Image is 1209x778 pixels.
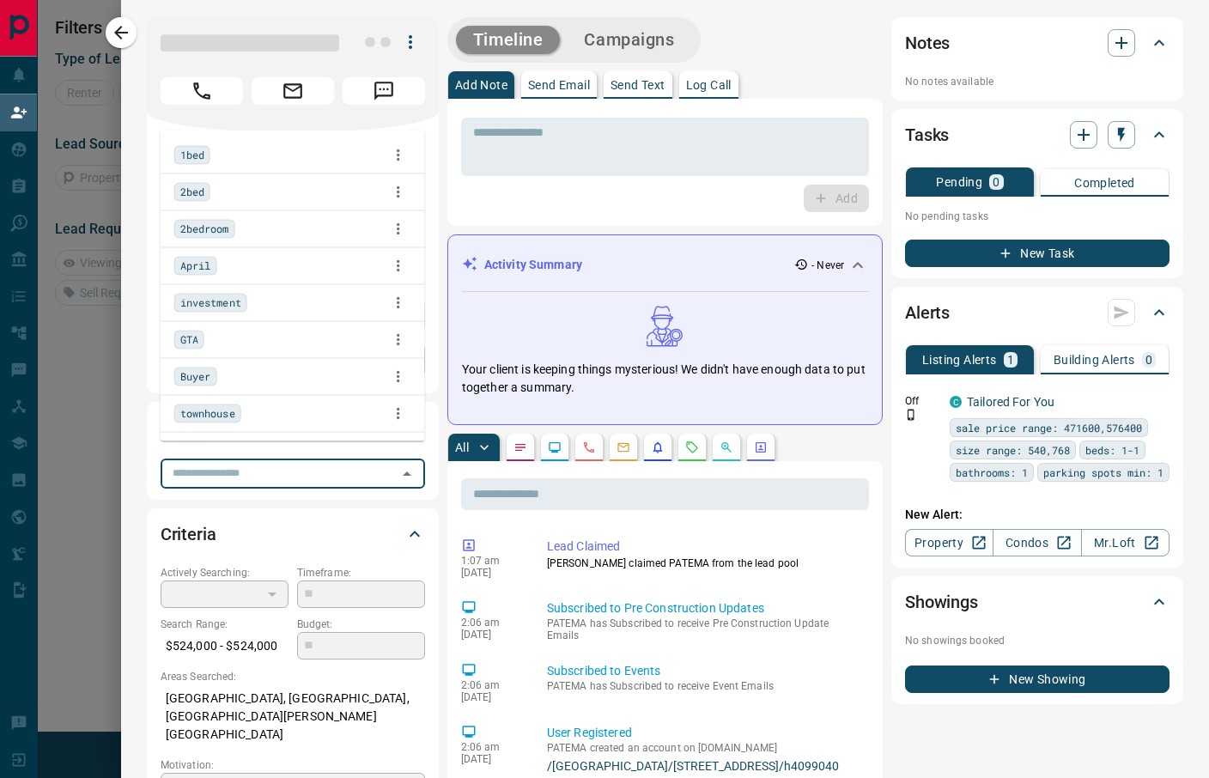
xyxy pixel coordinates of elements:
p: No notes available [905,74,1170,89]
div: Showings [905,581,1170,623]
p: All [455,441,469,453]
p: Send Email [528,79,590,91]
p: 2:06 am [461,617,521,629]
div: Alerts [905,292,1170,333]
svg: Notes [513,441,527,454]
p: Completed [1074,177,1135,189]
div: Notes [905,22,1170,64]
p: Log Call [686,79,732,91]
p: Motivation: [161,757,425,773]
p: Building Alerts [1054,354,1135,366]
p: Activity Summary [484,256,582,274]
span: Message [343,77,425,105]
p: Pending [936,176,982,188]
p: No showings booked [905,633,1170,648]
a: /[GEOGRAPHIC_DATA]/[STREET_ADDRESS]/h4099040 [547,759,862,773]
svg: Opportunities [720,441,733,454]
span: investment [180,294,241,311]
p: Listing Alerts [922,354,997,366]
p: PATEMA has Subscribed to receive Event Emails [547,680,862,692]
button: Close [395,462,419,486]
span: April [180,257,211,274]
span: townhouse [180,404,235,422]
p: Search Range: [161,617,289,632]
span: beds: 1-1 [1085,441,1139,459]
h2: Alerts [905,299,950,326]
button: Timeline [456,26,561,54]
p: [GEOGRAPHIC_DATA], [GEOGRAPHIC_DATA], [GEOGRAPHIC_DATA][PERSON_NAME][GEOGRAPHIC_DATA] [161,684,425,749]
p: [DATE] [461,691,521,703]
svg: Lead Browsing Activity [548,441,562,454]
svg: Agent Actions [754,441,768,454]
p: PATEMA has Subscribed to receive Pre Construction Update Emails [547,617,862,641]
button: New Task [905,240,1170,267]
p: - Never [811,258,844,273]
svg: Emails [617,441,630,454]
p: $524,000 - $524,000 [161,632,289,660]
p: Your client is keeping things mysterious! We didn't have enough data to put together a summary. [462,361,868,397]
span: parking spots min: 1 [1043,464,1163,481]
p: 2:06 am [461,679,521,691]
span: Call [161,77,243,105]
a: Property [905,529,993,556]
svg: Requests [685,441,699,454]
p: Areas Searched: [161,669,425,684]
p: 0 [1145,354,1152,366]
p: Actively Searching: [161,565,289,580]
span: Email [252,77,334,105]
div: Tasks [905,114,1170,155]
p: 1:07 am [461,555,521,567]
a: Mr.Loft [1081,529,1170,556]
svg: Calls [582,441,596,454]
p: 1 [1007,354,1014,366]
p: Timeframe: [297,565,425,580]
div: Tags [161,407,425,448]
p: [DATE] [461,629,521,641]
span: 1bed [180,146,204,163]
p: Budget: [297,617,425,632]
p: Subscribed to Events [547,662,862,680]
div: Activity Summary- Never [462,249,868,281]
p: No pending tasks [905,204,1170,229]
p: 2:06 am [461,741,521,753]
span: GTA [180,331,198,348]
p: [PERSON_NAME] claimed PATEMA from the lead pool [547,556,862,571]
p: 0 [993,176,999,188]
span: 2bedroom [180,220,229,237]
p: [DATE] [461,753,521,765]
svg: Push Notification Only [905,409,917,421]
p: Off [905,393,939,409]
svg: Listing Alerts [651,441,665,454]
h2: Tasks [905,121,949,149]
p: Subscribed to Pre Construction Updates [547,599,862,617]
button: Campaigns [567,26,691,54]
div: Criteria [161,514,425,555]
span: size range: 540,768 [956,441,1070,459]
p: User Registered [547,724,862,742]
p: Send Text [611,79,665,91]
span: sale price range: 471600,576400 [956,419,1142,436]
a: Condos [993,529,1081,556]
a: Tailored For You [967,395,1054,409]
span: bathrooms: 1 [956,464,1028,481]
h2: Notes [905,29,950,57]
span: 2bed [180,183,204,200]
p: Lead Claimed [547,538,862,556]
span: Buyer [180,368,211,385]
h2: Criteria [161,520,216,548]
h2: Showings [905,588,978,616]
p: [DATE] [461,567,521,579]
button: New Showing [905,666,1170,693]
p: PATEMA created an account on [DOMAIN_NAME] [547,742,862,754]
p: New Alert: [905,506,1170,524]
p: Add Note [455,79,507,91]
div: condos.ca [950,396,962,408]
